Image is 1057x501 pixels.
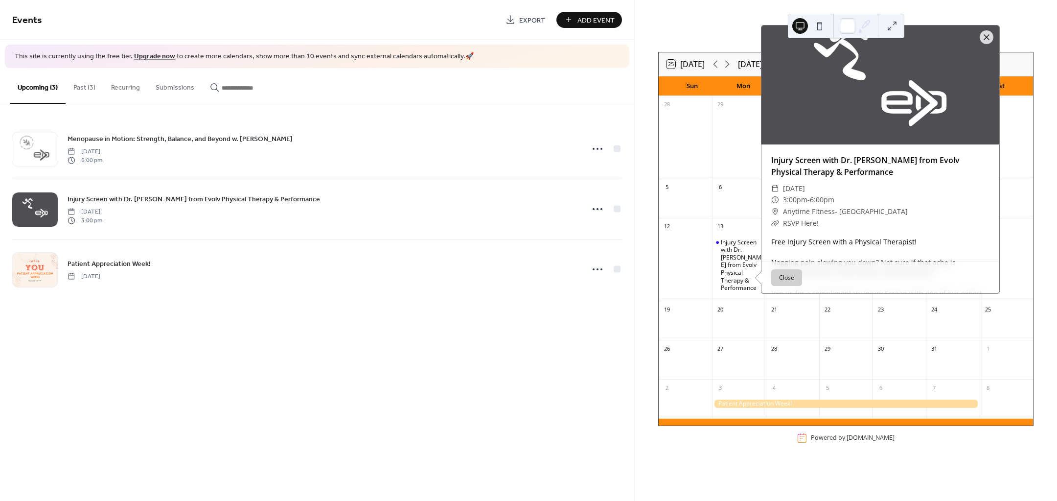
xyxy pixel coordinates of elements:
[498,12,552,28] a: Export
[715,304,726,315] div: 20
[148,68,202,103] button: Submissions
[769,343,780,354] div: 28
[68,147,102,156] span: [DATE]
[783,206,908,217] span: Anytime Fitness- [GEOGRAPHIC_DATA]
[771,155,960,177] a: Injury Screen with Dr. [PERSON_NAME] from Evolv Physical Therapy & Performance
[715,382,726,393] div: 3
[68,272,100,281] span: [DATE]
[662,99,672,110] div: 28
[103,68,148,103] button: Recurring
[983,382,993,393] div: 8
[715,221,726,232] div: 13
[68,216,102,225] span: 3:00 pm
[822,304,833,315] div: 22
[68,193,320,205] a: Injury Screen with Dr. [PERSON_NAME] from Evolv Physical Therapy & Performance
[68,133,293,144] a: Menopause in Motion: Strength, Balance, and Beyond w. [PERSON_NAME]
[810,194,834,206] span: 6:00pm
[662,382,672,393] div: 2
[662,304,672,315] div: 19
[769,304,780,315] div: 21
[68,194,320,204] span: Injury Screen with Dr. [PERSON_NAME] from Evolv Physical Therapy & Performance
[10,68,66,104] button: Upcoming (3)
[519,15,545,25] span: Export
[811,434,895,442] div: Powered by
[68,207,102,216] span: [DATE]
[771,206,779,217] div: ​
[783,183,805,194] span: [DATE]
[15,52,474,62] span: This site is currently using the free tier. to create more calendars, show more than 10 events an...
[929,343,940,354] div: 31
[715,343,726,354] div: 27
[983,304,993,315] div: 25
[715,182,726,193] div: 6
[771,269,802,286] button: Close
[12,11,42,30] span: Events
[577,15,615,25] span: Add Event
[875,304,886,315] div: 23
[929,304,940,315] div: 24
[721,239,761,292] div: Injury Screen with Dr. [PERSON_NAME] from Evolv Physical Therapy & Performance
[771,194,779,206] div: ​
[68,258,151,269] a: Patient Appreciation Week!
[875,382,886,393] div: 6
[983,343,993,354] div: 1
[68,134,293,144] span: Menopause in Motion: Strength, Balance, and Beyond w. [PERSON_NAME]
[771,183,779,194] div: ​
[738,58,762,70] div: [DATE]
[875,343,886,354] div: 30
[807,194,810,206] span: -
[134,50,175,63] a: Upgrade now
[847,434,895,442] a: [DOMAIN_NAME]
[662,221,672,232] div: 12
[715,99,726,110] div: 29
[662,343,672,354] div: 26
[822,382,833,393] div: 5
[662,182,672,193] div: 5
[712,239,765,292] div: Injury Screen with Dr. Matt from Evolv Physical Therapy & Performance
[718,76,769,96] div: Mon
[66,68,103,103] button: Past (3)
[771,217,779,229] div: ​
[68,156,102,165] span: 6:00 pm
[783,194,807,206] span: 3:00pm
[929,382,940,393] div: 7
[556,12,622,28] button: Add Event
[783,218,819,228] a: RSVP Here!
[822,343,833,354] div: 29
[666,76,718,96] div: Sun
[769,382,780,393] div: 4
[663,57,708,71] button: 25[DATE]
[712,400,979,408] div: Patient Appreciation Week!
